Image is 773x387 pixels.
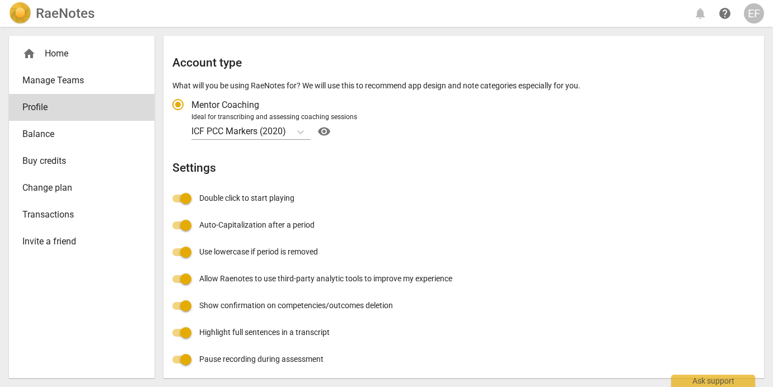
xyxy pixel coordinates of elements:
[199,246,318,258] span: Use lowercase if period is removed
[315,122,333,140] button: Help
[172,91,755,140] div: Account type
[172,161,755,175] h2: Settings
[9,121,154,148] a: Balance
[36,6,95,21] h2: RaeNotes
[191,112,752,122] div: Ideal for transcribing and assessing coaching sessions
[287,126,289,137] input: Ideal for transcribing and assessing coaching sessionsICF PCC Markers (2020)Help
[9,148,154,174] a: Buy credits
[172,56,755,70] h2: Account type
[22,154,132,168] span: Buy credits
[9,2,95,25] a: LogoRaeNotes
[172,80,755,92] p: What will you be using RaeNotes for? We will use this to recommend app design and note categories...
[199,327,330,338] span: Highlight full sentences in a transcript
[9,2,31,25] img: Logo
[22,47,36,60] span: home
[9,67,154,94] a: Manage Teams
[191,125,286,138] p: ICF PCC Markers (2020)
[22,74,132,87] span: Manage Teams
[671,375,755,387] div: Ask support
[744,3,764,23] button: EF
[199,273,452,285] span: Allow Raenotes to use third-party analytic tools to improve my experience
[9,201,154,228] a: Transactions
[9,40,154,67] div: Home
[199,192,294,204] span: Double click to start playing
[718,7,732,20] span: help
[9,174,154,201] a: Change plan
[715,3,735,23] a: Help
[199,300,393,312] span: Show confirmation on competencies/outcomes deletion
[22,47,132,60] div: Home
[199,219,315,231] span: Auto-Capitalization after a period
[191,98,259,111] span: Mentor Coaching
[9,94,154,121] a: Profile
[22,181,132,195] span: Change plan
[199,353,324,365] span: Pause recording during assessment
[315,125,333,138] span: visibility
[22,235,132,248] span: Invite a friend
[9,228,154,255] a: Invite a friend
[22,101,132,114] span: Profile
[22,128,132,141] span: Balance
[22,208,132,221] span: Transactions
[311,122,333,140] a: Help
